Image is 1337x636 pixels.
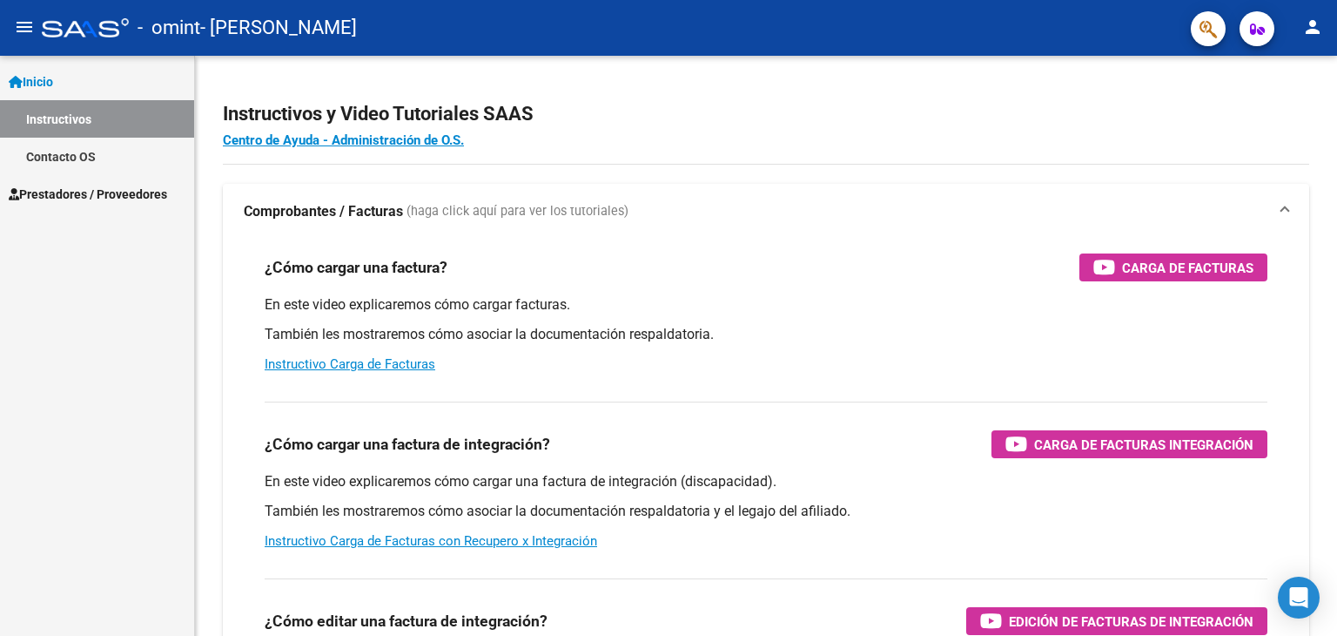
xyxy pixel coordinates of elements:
[991,430,1267,458] button: Carga de Facturas Integración
[406,202,628,221] span: (haga click aquí para ver los tutoriales)
[265,609,548,633] h3: ¿Cómo editar una factura de integración?
[244,202,403,221] strong: Comprobantes / Facturas
[1278,577,1320,619] div: Open Intercom Messenger
[223,132,464,148] a: Centro de Ayuda - Administración de O.S.
[1034,434,1253,456] span: Carga de Facturas Integración
[1122,257,1253,279] span: Carga de Facturas
[265,356,435,372] a: Instructivo Carga de Facturas
[265,502,1267,521] p: También les mostraremos cómo asociar la documentación respaldatoria y el legajo del afiliado.
[265,325,1267,344] p: También les mostraremos cómo asociar la documentación respaldatoria.
[1079,254,1267,281] button: Carga de Facturas
[265,472,1267,491] p: En este video explicaremos cómo cargar una factura de integración (discapacidad).
[200,9,357,47] span: - [PERSON_NAME]
[265,255,447,280] h3: ¿Cómo cargar una factura?
[265,432,550,457] h3: ¿Cómo cargar una factura de integración?
[223,98,1309,131] h2: Instructivos y Video Tutoriales SAAS
[9,72,53,91] span: Inicio
[138,9,200,47] span: - omint
[265,295,1267,315] p: En este video explicaremos cómo cargar facturas.
[966,607,1267,635] button: Edición de Facturas de integración
[9,185,167,204] span: Prestadores / Proveedores
[1302,17,1323,37] mat-icon: person
[223,184,1309,240] mat-expansion-panel-header: Comprobantes / Facturas (haga click aquí para ver los tutoriales)
[265,533,597,549] a: Instructivo Carga de Facturas con Recupero x Integración
[14,17,35,37] mat-icon: menu
[1009,611,1253,633] span: Edición de Facturas de integración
